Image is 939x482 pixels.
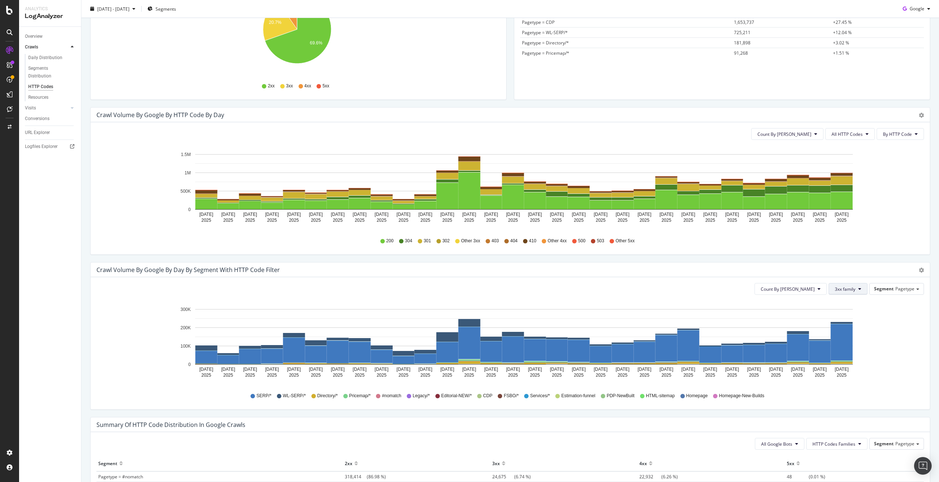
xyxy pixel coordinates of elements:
text: [DATE] [221,367,235,372]
text: 200K [180,325,191,330]
span: Estimation-funnel [561,393,595,399]
text: 2025 [749,218,759,223]
div: Open Intercom Messenger [914,457,932,475]
span: All Google Bots [761,441,792,447]
text: 2025 [333,373,343,378]
text: 2025 [486,373,496,378]
div: HTTP Codes [28,83,53,91]
button: By HTTP Code [877,128,924,140]
svg: A chart. [96,146,918,231]
span: +3.02 % [833,40,849,46]
text: [DATE] [747,212,761,217]
text: [DATE] [199,367,213,372]
text: 2025 [793,373,803,378]
a: Overview [25,33,76,40]
text: 2025 [464,218,474,223]
text: 2025 [289,373,299,378]
div: Crawls [25,43,38,51]
text: [DATE] [660,367,673,372]
span: 5xx [322,83,329,89]
text: 500K [180,189,191,194]
span: 24,675 [492,474,514,480]
text: 2025 [771,373,781,378]
text: [DATE] [419,212,432,217]
text: 2025 [596,218,606,223]
div: gear [919,268,924,273]
span: 500 [578,238,585,244]
text: 2025 [618,218,628,223]
text: [DATE] [813,212,827,217]
a: HTTP Codes [28,83,76,91]
div: Daily Distribution [28,54,62,62]
text: 2025 [355,373,365,378]
div: Resources [28,94,48,101]
text: 2025 [223,373,233,378]
text: 2025 [486,218,496,223]
text: 2025 [574,373,584,378]
text: [DATE] [331,367,345,372]
a: Segments Distribution [28,65,76,80]
text: [DATE] [835,212,849,217]
text: [DATE] [309,212,323,217]
span: All HTTP Codes [832,131,863,137]
text: [DATE] [374,367,388,372]
text: [DATE] [265,212,279,217]
text: [DATE] [419,367,432,372]
div: Crawl Volume by google by Day by Segment with HTTP Code Filter [96,266,280,273]
text: 2025 [355,218,365,223]
span: 2xx [268,83,275,89]
text: [DATE] [703,367,717,372]
span: 3xx family [835,286,855,292]
span: Homepage [686,393,708,399]
text: [DATE] [572,212,586,217]
text: [DATE] [243,212,257,217]
text: [DATE] [835,367,849,372]
text: [DATE] [506,367,520,372]
text: [DATE] [441,212,454,217]
text: [DATE] [660,212,673,217]
text: 2025 [311,373,321,378]
text: 2025 [245,373,255,378]
text: 2025 [464,373,474,378]
span: HTML-sitemap [646,393,675,399]
a: Logfiles Explorer [25,143,76,151]
span: (86.98 %) [345,474,386,480]
text: 2025 [640,373,650,378]
text: [DATE] [287,212,301,217]
text: 2025 [377,373,387,378]
div: Analytics [25,6,75,12]
text: [DATE] [637,212,651,217]
span: +27.45 % [833,19,852,25]
text: 2025 [245,218,255,223]
button: [DATE] - [DATE] [87,3,138,15]
text: 2025 [661,373,671,378]
span: 410 [529,238,536,244]
text: 2025 [442,373,452,378]
a: Crawls [25,43,69,51]
button: Count By [PERSON_NAME] [755,283,827,295]
div: Crawl Volume by google by HTTP Code by Day [96,111,224,119]
text: 2025 [442,218,452,223]
span: Segment [874,441,894,447]
text: 2025 [793,218,803,223]
span: 181,898 [734,40,750,46]
span: Pagetype = Directory/* [522,40,569,46]
span: Segments [156,6,176,12]
span: Pagetype = WL-SERP/* [522,29,568,36]
text: 2025 [223,218,233,223]
text: [DATE] [550,212,564,217]
text: [DATE] [397,212,410,217]
div: Segment [98,457,117,469]
span: Google [910,6,924,12]
text: [DATE] [374,212,388,217]
span: Other 4xx [548,238,567,244]
div: gear [919,113,924,118]
span: HTTP Codes Families [812,441,855,447]
svg: A chart. [96,301,918,386]
text: 2025 [201,218,211,223]
span: 1,653,737 [734,19,754,25]
span: 304 [405,238,412,244]
div: URL Explorer [25,129,50,137]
